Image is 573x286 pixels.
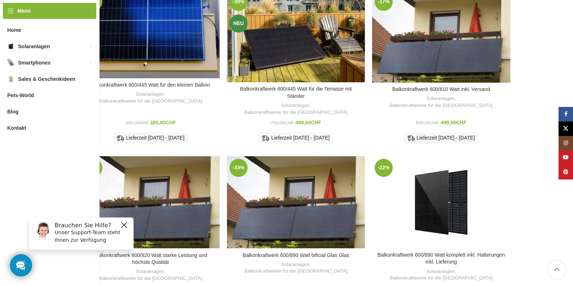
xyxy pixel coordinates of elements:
span: Solaranlagen [18,40,50,53]
a: Balkonkraftwerk 600/890 Watt komplett inkl. Halterungen inkl. Lieferung [372,156,510,248]
img: Smartphones [7,59,14,66]
a: X Social Link [559,121,573,136]
a: Scroll to top button [548,261,566,279]
div: Lieferzeit [DATE] - [DATE] [404,133,479,144]
a: Balkonkraftwerke für die [GEOGRAPHIC_DATA] [99,275,202,282]
span: Home [7,24,21,37]
h6: Brauchen Sie Hilfe? [31,10,106,17]
a: Solaranlagen [136,268,164,275]
bdi: 599,00 [416,120,439,125]
div: , [231,261,361,275]
div: , [231,102,361,116]
span: -22% [375,159,393,177]
a: Pinterest Social Link [559,165,573,179]
span: Menü [17,7,31,15]
a: YouTube Social Link [559,150,573,165]
bdi: 799,00 [271,120,294,125]
a: Balkonkraftwerke für die [GEOGRAPHIC_DATA] [244,109,347,116]
div: , [85,268,216,282]
a: Balkonkraftwerke für die [GEOGRAPHIC_DATA] [99,98,202,105]
a: Solaranlagen [281,261,309,268]
div: Lieferzeit [DATE] - [DATE] [113,133,188,144]
span: Pets-World [7,89,34,102]
a: Balkonkraftwerk 600/445 Watt für den kleinen Balkon [91,82,210,88]
div: , [376,95,506,109]
p: Unser Support-Team steht Ihnen zur Verfügung [31,17,106,32]
a: Instagram Social Link [559,136,573,150]
img: Sales & Geschenkideen [7,75,14,83]
a: Facebook Social Link [559,107,573,121]
img: Customer service [10,10,28,28]
div: , [376,268,506,282]
a: Solaranlagen [426,95,455,102]
bdi: 385,00 [150,120,176,125]
bdi: 499,00 [441,120,467,125]
a: Balkonkraftwerk 600/820 Watt starke Leistung und höchste Qualität [82,156,220,249]
a: Solaranlagen [136,91,164,98]
div: Lieferzeit [DATE] - [DATE] [258,133,333,144]
a: Balkonkraftwerk 600/890 Watt bificial Glas Glas [243,252,349,258]
span: Smartphones [18,56,50,69]
span: CHF [285,120,294,125]
img: Solaranlagen [7,43,14,50]
span: -33% [229,159,248,177]
button: Close [96,9,105,18]
span: Blog [7,105,18,118]
a: Balkonkraftwerke für die [GEOGRAPHIC_DATA] [244,268,347,275]
a: Balkonkraftwerke für die [GEOGRAPHIC_DATA] [389,275,493,282]
a: Balkonkraftwerk 600/890 Watt komplett inkl. Halterungen inkl. Lieferung [378,252,505,265]
span: CHF [456,120,467,125]
div: , [85,91,216,104]
a: Solaranlagen [281,102,309,109]
bdi: 499,00 [125,120,148,125]
a: Balkonkraftwerk 600/890 Watt bificial Glas Glas [227,156,365,249]
span: CHF [139,120,149,125]
span: CHF [311,120,321,125]
span: Kontakt [7,121,26,134]
a: Balkonkraftwerk 600/445 Watt für die Terrasse mit Ständer [240,86,352,99]
a: Balkonkraftwerke für die [GEOGRAPHIC_DATA] [389,102,493,109]
a: Balkonkraftwerk 600/810 Watt inkl. Versand [392,86,490,92]
a: Solaranlagen [426,268,455,275]
span: Neu [229,14,248,33]
a: Balkonkraftwerk 600/820 Watt starke Leistung und höchste Qualität [94,252,207,265]
span: CHF [430,120,439,125]
bdi: 489,00 [295,120,321,125]
span: Sales & Geschenkideen [18,72,75,86]
span: CHF [165,120,176,125]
